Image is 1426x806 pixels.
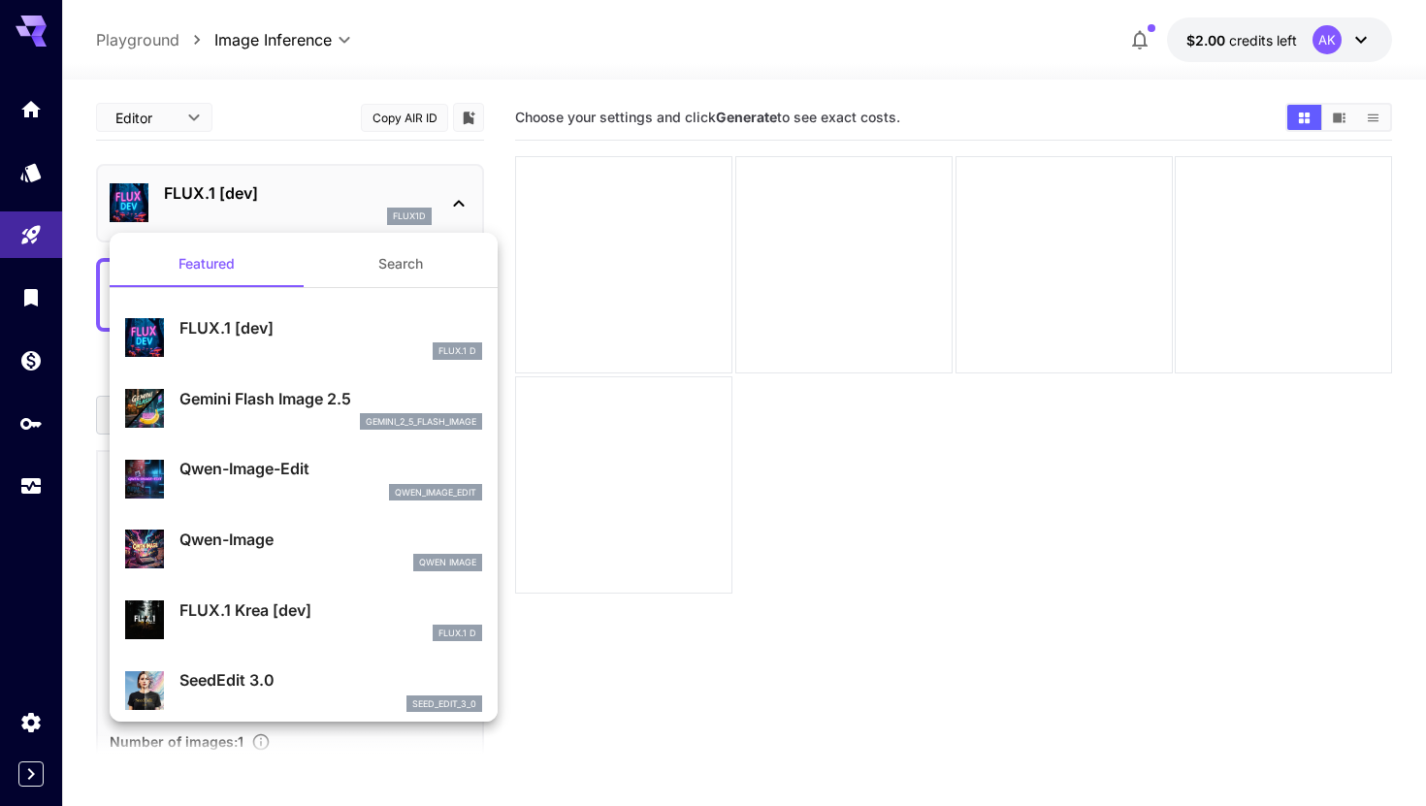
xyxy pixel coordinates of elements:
[438,627,476,640] p: FLUX.1 D
[412,697,476,711] p: seed_edit_3_0
[438,344,476,358] p: FLUX.1 D
[125,379,482,438] div: Gemini Flash Image 2.5gemini_2_5_flash_image
[110,241,304,287] button: Featured
[125,661,482,720] div: SeedEdit 3.0seed_edit_3_0
[125,520,482,579] div: Qwen-ImageQwen Image
[179,316,482,339] p: FLUX.1 [dev]
[366,415,476,429] p: gemini_2_5_flash_image
[179,457,482,480] p: Qwen-Image-Edit
[125,591,482,650] div: FLUX.1 Krea [dev]FLUX.1 D
[125,308,482,368] div: FLUX.1 [dev]FLUX.1 D
[179,668,482,692] p: SeedEdit 3.0
[419,556,476,569] p: Qwen Image
[304,241,498,287] button: Search
[179,387,482,410] p: Gemini Flash Image 2.5
[179,528,482,551] p: Qwen-Image
[125,449,482,508] div: Qwen-Image-Editqwen_image_edit
[179,598,482,622] p: FLUX.1 Krea [dev]
[395,486,476,500] p: qwen_image_edit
